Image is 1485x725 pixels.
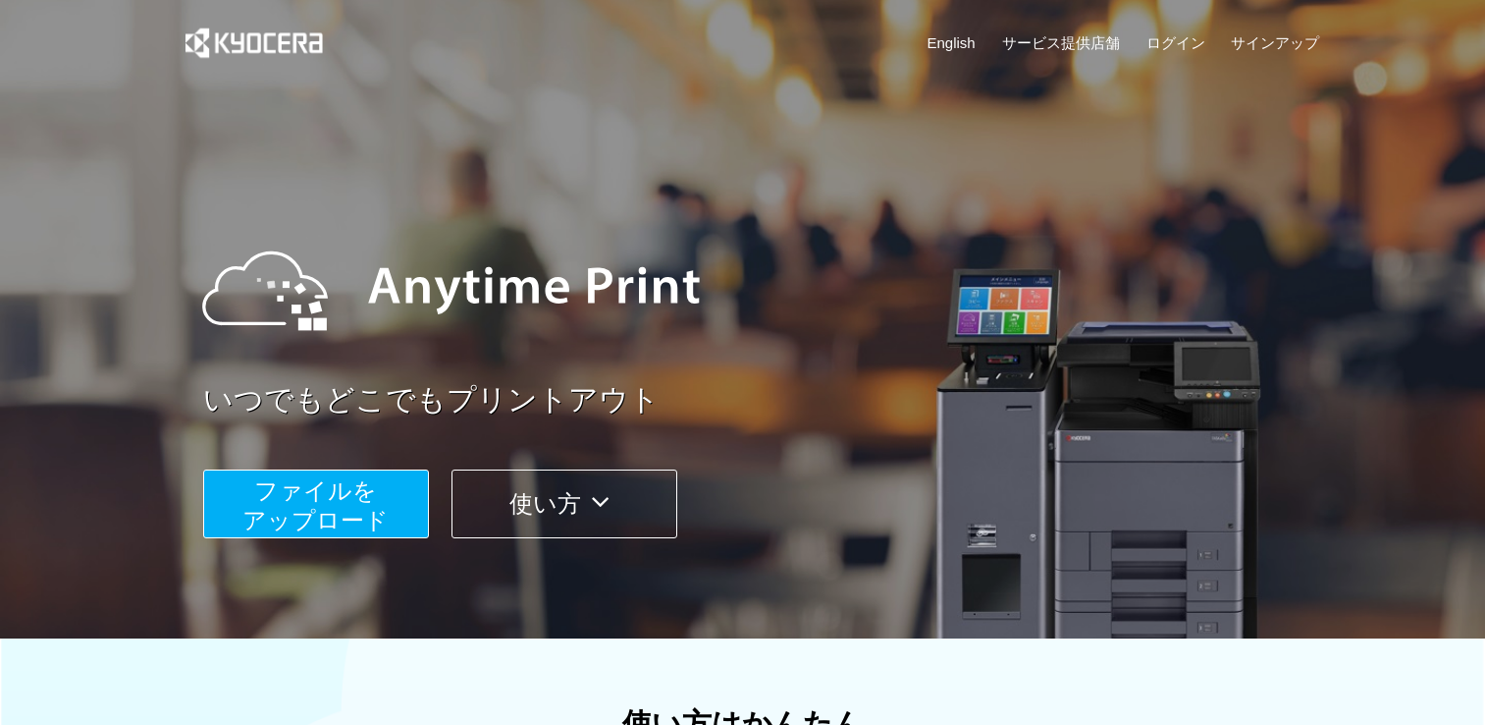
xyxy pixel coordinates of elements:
[203,379,1332,421] a: いつでもどこでもプリントアウト
[1002,32,1120,53] a: サービス提供店舗
[928,32,976,53] a: English
[242,477,389,533] span: ファイルを ​​アップロード
[203,470,429,538] button: ファイルを​​アップロード
[451,470,677,538] button: 使い方
[1231,32,1319,53] a: サインアップ
[1146,32,1205,53] a: ログイン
